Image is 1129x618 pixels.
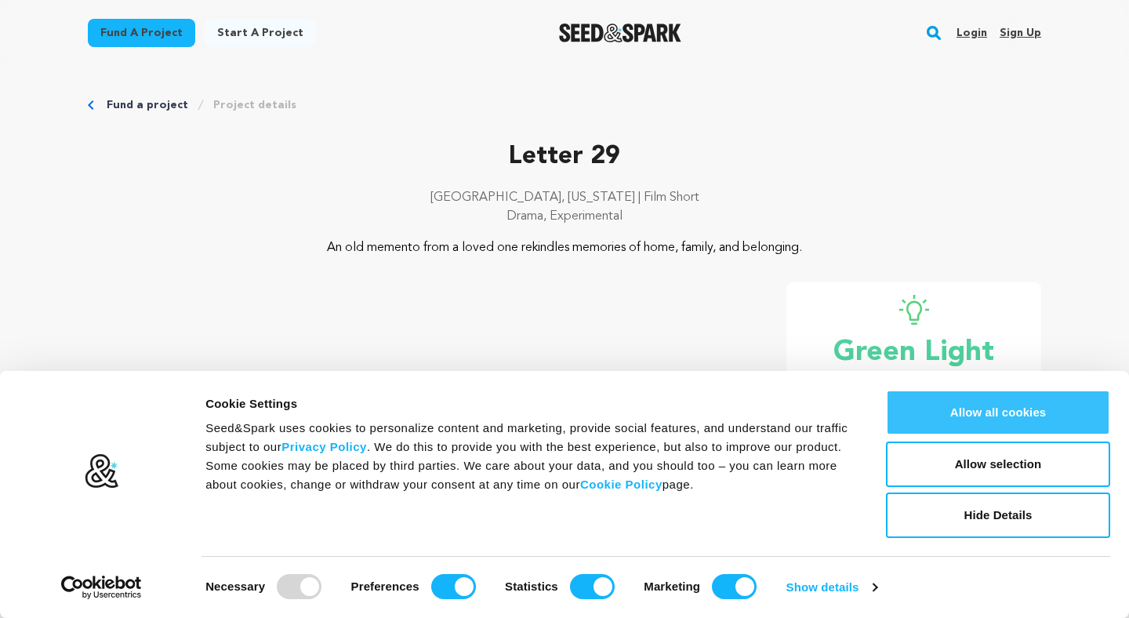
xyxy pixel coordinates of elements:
strong: Statistics [505,580,558,593]
div: Seed&Spark uses cookies to personalize content and marketing, provide social features, and unders... [205,419,851,494]
div: Breadcrumb [88,97,1041,113]
strong: Necessary [205,580,265,593]
a: Sign up [1000,20,1041,45]
button: Allow all cookies [886,390,1110,435]
a: Show details [786,576,877,599]
p: Letter 29 [88,138,1041,176]
a: Fund a project [88,19,195,47]
a: Fund a project [107,97,188,113]
div: Cookie Settings [205,394,851,413]
img: Seed&Spark Logo Dark Mode [559,24,682,42]
button: Hide Details [886,493,1110,538]
p: Drama, Experimental [88,207,1041,226]
strong: Preferences [351,580,419,593]
p: Green Light [805,337,1022,369]
img: logo [84,453,119,489]
a: Project details [213,97,296,113]
strong: Marketing [644,580,700,593]
a: Usercentrics Cookiebot - opens in a new window [33,576,170,599]
a: Seed&Spark Homepage [559,24,682,42]
a: Privacy Policy [281,440,367,453]
button: Allow selection [886,442,1110,487]
a: Login [957,20,987,45]
p: [GEOGRAPHIC_DATA], [US_STATE] | Film Short [88,188,1041,207]
a: Start a project [205,19,316,47]
p: An old memento from a loved one rekindles memories of home, family, and belonging. [183,238,946,257]
a: Cookie Policy [580,478,663,491]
